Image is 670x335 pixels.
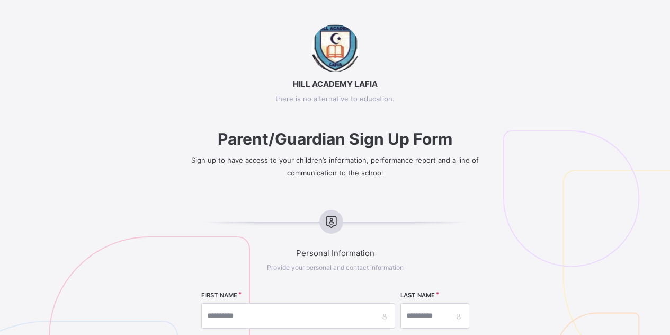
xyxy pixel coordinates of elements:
[400,292,435,299] label: LAST NAME
[191,156,479,177] span: Sign up to have access to your children’s information, performance report and a line of communica...
[167,129,503,148] span: Parent/Guardian Sign Up Form
[167,79,503,89] span: HILL ACADEMY LAFIA
[201,292,237,299] label: FIRST NAME
[267,263,404,271] span: Provide your personal and contact information
[167,94,503,103] span: there is no alternative to education.
[167,248,503,258] span: Personal Information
